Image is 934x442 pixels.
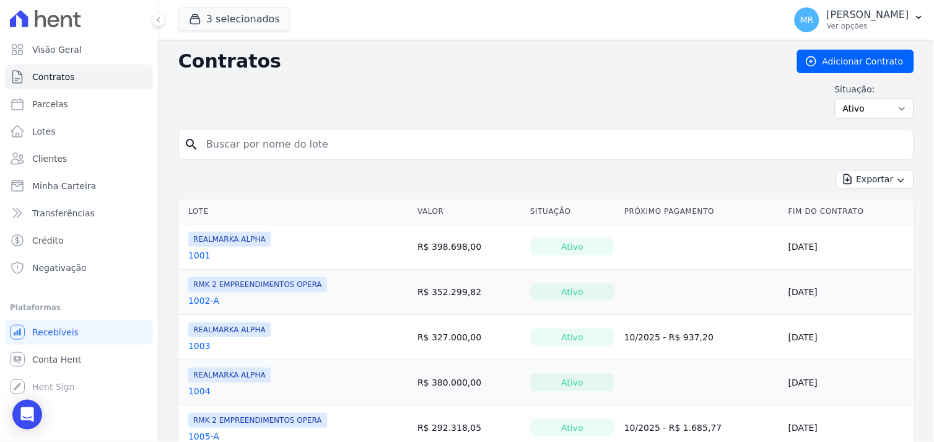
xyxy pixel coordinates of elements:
[800,15,814,24] span: MR
[412,270,525,315] td: R$ 352.299,82
[624,423,722,433] a: 10/2025 - R$ 1.685,77
[797,50,914,73] a: Adicionar Contrato
[188,340,211,352] a: 1003
[178,199,412,224] th: Lote
[783,199,914,224] th: Fim do Contrato
[5,228,153,253] a: Crédito
[178,7,290,31] button: 3 selecionados
[188,249,211,262] a: 1001
[32,234,64,247] span: Crédito
[32,353,81,366] span: Conta Hent
[5,255,153,280] a: Negativação
[188,294,219,307] a: 1002-A
[412,315,525,360] td: R$ 327.000,00
[5,92,153,117] a: Parcelas
[5,37,153,62] a: Visão Geral
[836,170,914,189] button: Exportar
[32,98,68,110] span: Parcelas
[32,152,67,165] span: Clientes
[530,238,614,255] div: Ativo
[619,199,783,224] th: Próximo Pagamento
[783,270,914,315] td: [DATE]
[10,300,148,315] div: Plataformas
[525,199,619,224] th: Situação
[827,9,909,21] p: [PERSON_NAME]
[530,374,614,391] div: Ativo
[32,326,79,338] span: Recebíveis
[188,322,271,337] span: REALMARKA ALPHA
[412,224,525,270] td: R$ 398.698,00
[783,315,914,360] td: [DATE]
[5,201,153,226] a: Transferências
[530,283,614,301] div: Ativo
[32,71,74,83] span: Contratos
[5,119,153,144] a: Lotes
[783,224,914,270] td: [DATE]
[188,368,271,382] span: REALMARKA ALPHA
[188,413,327,428] span: RMK 2 EMPREENDIMENTOS OPERA
[32,262,87,274] span: Negativação
[5,347,153,372] a: Conta Hent
[32,207,95,219] span: Transferências
[5,146,153,171] a: Clientes
[199,132,909,157] input: Buscar por nome do lote
[827,21,909,31] p: Ver opções
[5,64,153,89] a: Contratos
[32,180,96,192] span: Minha Carteira
[178,50,777,73] h2: Contratos
[530,419,614,436] div: Ativo
[835,83,914,95] label: Situação:
[624,332,714,342] a: 10/2025 - R$ 937,20
[184,137,199,152] i: search
[188,232,271,247] span: REALMARKA ALPHA
[412,199,525,224] th: Valor
[5,320,153,345] a: Recebíveis
[785,2,934,37] button: MR [PERSON_NAME] Ver opções
[783,360,914,405] td: [DATE]
[12,400,42,430] div: Open Intercom Messenger
[32,125,56,138] span: Lotes
[412,360,525,405] td: R$ 380.000,00
[188,277,327,292] span: RMK 2 EMPREENDIMENTOS OPERA
[530,329,614,346] div: Ativo
[5,174,153,198] a: Minha Carteira
[32,43,82,56] span: Visão Geral
[188,385,211,397] a: 1004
